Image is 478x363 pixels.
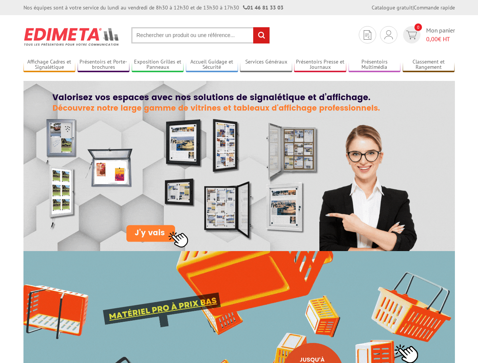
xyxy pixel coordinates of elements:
img: devis rapide [385,30,393,39]
div: | [372,4,455,11]
strong: 01 46 81 33 03 [243,4,283,11]
a: devis rapide 0 Mon panier 0,00€ HT [401,26,455,43]
a: Services Généraux [240,59,292,71]
span: 0 [414,23,422,31]
a: Affichage Cadres et Signalétique [23,59,76,71]
img: Présentoir, panneau, stand - Edimeta - PLV, affichage, mobilier bureau, entreprise [23,23,120,51]
a: Catalogue gratuit [372,4,413,11]
span: € HT [426,35,455,43]
a: Exposition Grilles et Panneaux [132,59,184,71]
a: Présentoirs et Porte-brochures [78,59,130,71]
img: devis rapide [364,30,371,40]
a: Commande rapide [414,4,455,11]
a: Présentoirs Multimédia [349,59,401,71]
span: 0,00 [426,35,438,43]
input: Rechercher un produit ou une référence... [131,27,270,43]
a: Accueil Guidage et Sécurité [186,59,238,71]
span: Mon panier [426,26,455,43]
a: Classement et Rangement [403,59,455,71]
input: rechercher [253,27,269,43]
div: Nos équipes sont à votre service du lundi au vendredi de 8h30 à 12h30 et de 13h30 à 17h30 [23,4,283,11]
img: devis rapide [406,31,417,39]
a: Présentoirs Presse et Journaux [294,59,346,71]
